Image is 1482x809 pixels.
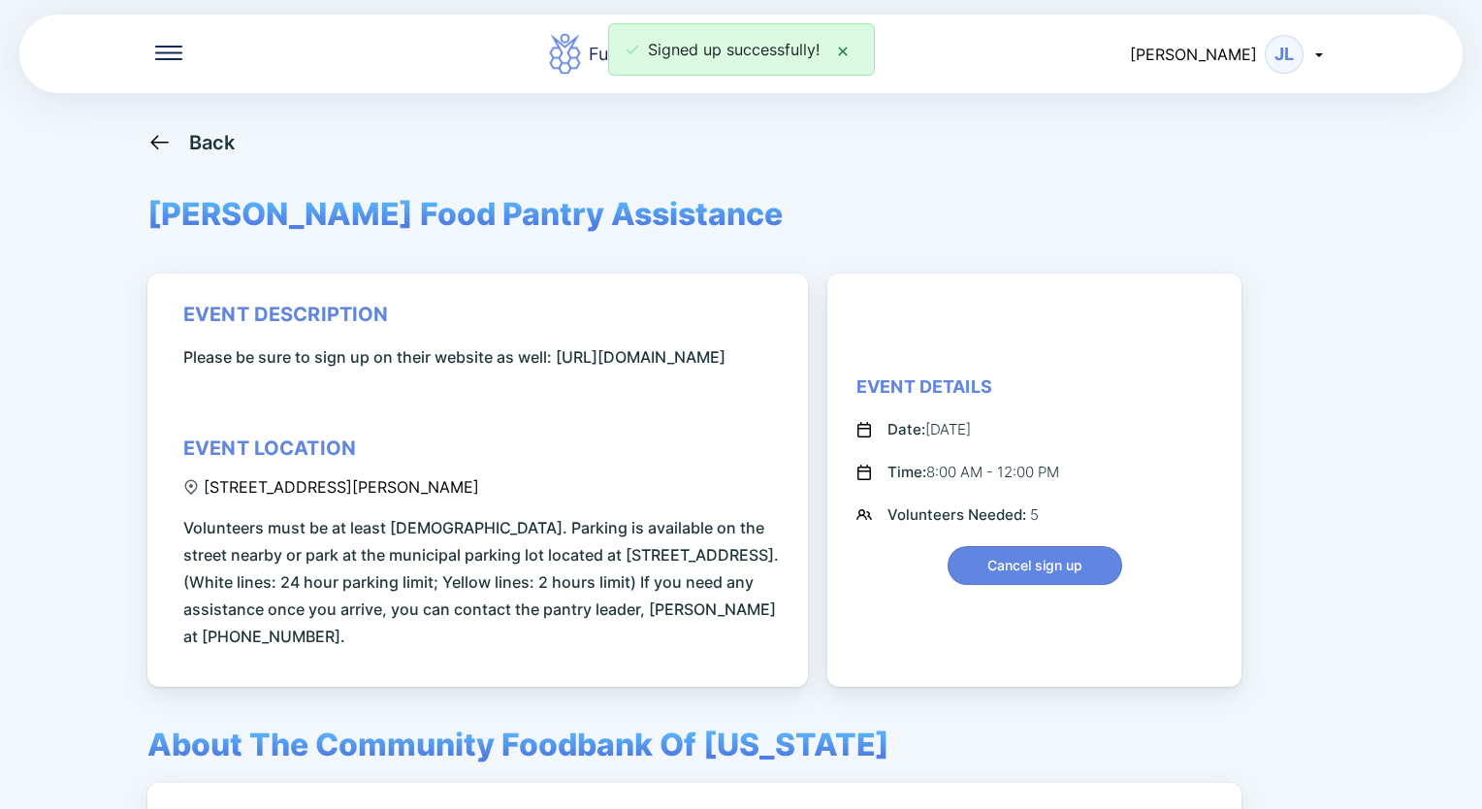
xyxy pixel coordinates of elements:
span: [PERSON_NAME] Food Pantry Assistance [147,195,783,233]
div: Back [189,131,236,154]
div: 5 [887,503,1039,527]
span: Please be sure to sign up on their website as well: [URL][DOMAIN_NAME] [183,343,725,371]
span: Volunteers Needed: [887,505,1030,524]
span: Date: [887,420,925,438]
span: Volunteers must be at least [DEMOGRAPHIC_DATA]. Parking is available on the street nearby or park... [183,514,779,650]
span: Cancel sign up [987,556,1082,575]
div: Event Details [856,375,992,399]
span: About The Community Foodbank Of [US_STATE] [147,726,889,763]
div: event description [183,303,389,326]
div: 8:00 AM - 12:00 PM [887,461,1059,484]
button: Cancel sign up [948,546,1122,585]
span: Time: [887,463,926,481]
span: Signed up successfully! [648,40,820,59]
div: [STREET_ADDRESS][PERSON_NAME] [183,477,479,497]
div: event location [183,437,356,460]
div: [DATE] [887,418,971,441]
